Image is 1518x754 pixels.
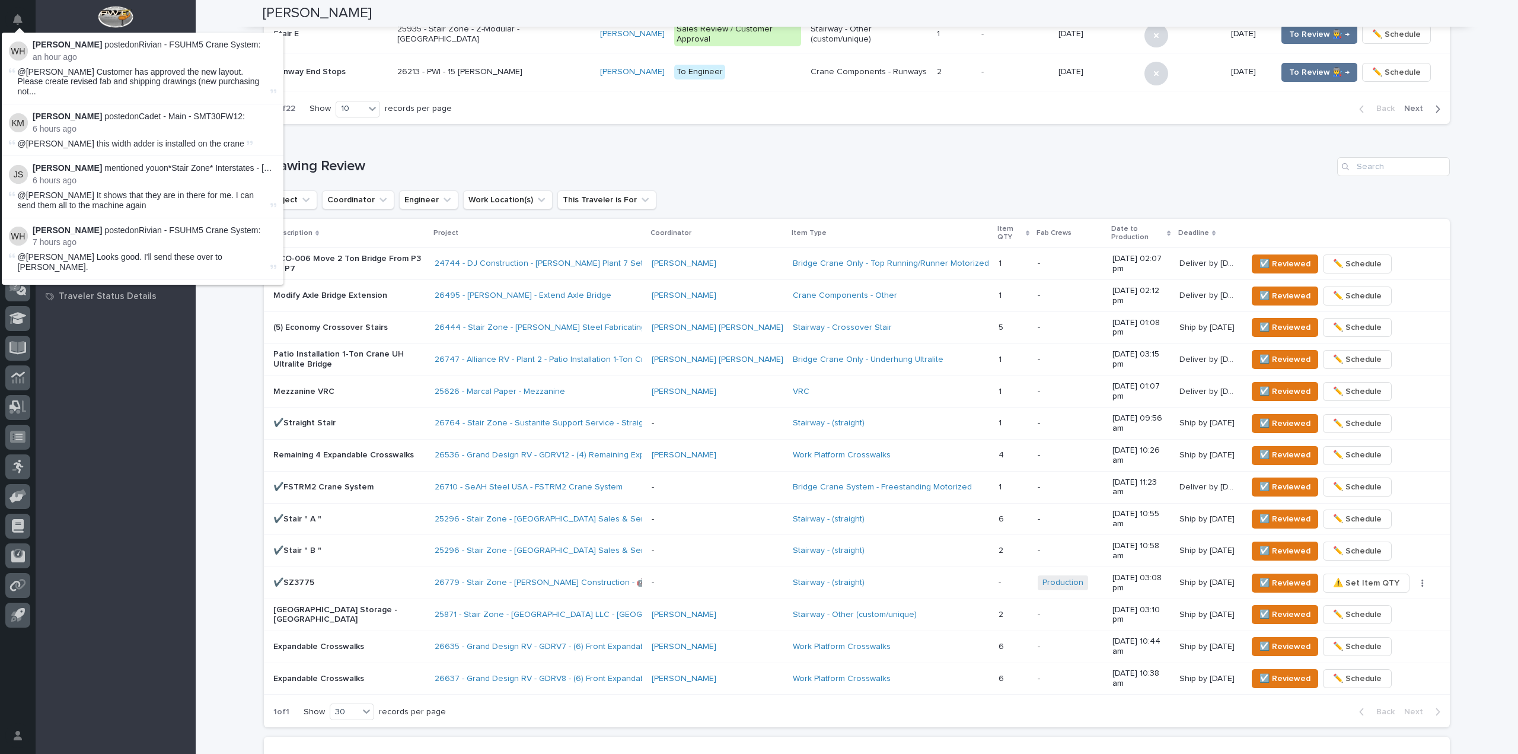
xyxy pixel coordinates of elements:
[1111,222,1164,244] p: Date to Production
[435,323,774,333] a: 26444 - Stair Zone - [PERSON_NAME] Steel Fabricating Corp - Recreation Center Project
[1333,607,1382,622] span: ✏️ Schedule
[1323,382,1392,401] button: ✏️ Schedule
[811,24,927,44] p: Stairway - Other (custom/unique)
[1112,413,1170,434] p: [DATE] 09:56 am
[652,323,783,333] a: [PERSON_NAME] [PERSON_NAME]
[264,503,1450,535] tr: ✔️Stair " A "25296 - Stair Zone - [GEOGRAPHIC_DATA] Sales & Service - [GEOGRAPHIC_DATA] Fire Trai...
[1252,350,1318,369] button: ☑️ Reviewed
[1289,65,1350,79] span: To Review 👨‍🏭 →
[557,190,656,209] button: This Traveler is For
[1252,478,1318,497] button: ☑️ Reviewed
[36,287,196,305] a: Traveler Status Details
[674,65,725,79] div: To Engineer
[1323,574,1409,593] button: ⚠️ Set Item QTY
[792,227,827,240] p: Item Type
[435,674,698,684] a: 26637 - Grand Design RV - GDRV8 - (6) Front Expandable Crosswalks
[1259,640,1310,654] span: ☑️ Reviewed
[1252,542,1318,561] button: ☑️ Reviewed
[1323,287,1392,306] button: ✏️ Schedule
[1372,65,1421,79] span: ✏️ Schedule
[264,535,1450,567] tr: ✔️Stair " B "25296 - Stair Zone - [GEOGRAPHIC_DATA] Sales & Service - [GEOGRAPHIC_DATA] Fire Trai...
[1179,543,1237,556] p: Ship by [DATE]
[1179,256,1240,269] p: Deliver by [DATE]
[600,67,665,77] a: [PERSON_NAME]
[435,259,653,269] a: 24744 - DJ Construction - [PERSON_NAME] Plant 7 Setup
[652,291,716,301] a: [PERSON_NAME]
[1333,416,1382,431] span: ✏️ Schedule
[1259,257,1310,271] span: ☑️ Reviewed
[1350,707,1399,717] button: Back
[1252,510,1318,529] button: ☑️ Reviewed
[435,546,818,556] a: 25296 - Stair Zone - [GEOGRAPHIC_DATA] Sales & Service - [GEOGRAPHIC_DATA] Fire Training Cent
[435,610,821,620] a: 25871 - Stair Zone - [GEOGRAPHIC_DATA] LLC - [GEOGRAPHIC_DATA] Storage - [GEOGRAPHIC_DATA]
[1259,480,1310,494] span: ☑️ Reviewed
[273,349,425,370] p: Patio Installation 1-Ton Crane UH Ultralite Bridge
[9,227,28,246] img: Weston Hochstetler
[1323,542,1392,561] button: ✏️ Schedule
[1038,355,1103,365] p: -
[1231,67,1267,77] p: [DATE]
[1112,478,1170,498] p: [DATE] 11:23 am
[1179,288,1240,301] p: Deliver by [DATE]
[793,387,809,397] a: VRC
[793,610,917,620] a: Stairway - Other (custom/unique)
[1038,259,1103,269] p: -
[1333,352,1382,367] span: ✏️ Schedule
[5,7,30,32] button: Notifications
[273,674,425,684] p: Expandable Crosswalks
[793,674,891,684] a: Work Platform Crosswalks
[999,416,1004,428] p: 1
[652,482,783,492] p: -
[273,578,425,588] p: ✔️SZ3775
[793,514,865,524] a: Stairway - (straight)
[1179,480,1240,492] p: Deliver by [DATE]
[937,65,944,77] p: 2
[33,225,102,235] strong: [PERSON_NAME]
[1323,478,1392,497] button: ✏️ Schedule
[264,248,1450,280] tr: CCO-006 Move 2 Ton Bridge From P3 to P724744 - DJ Construction - [PERSON_NAME] Plant 7 Setup [PER...
[1112,573,1170,593] p: [DATE] 03:08 pm
[999,352,1004,365] p: 1
[18,190,254,210] span: @[PERSON_NAME] It shows that they are in there for me. I can send them all to the machine again
[1038,387,1103,397] p: -
[435,450,721,460] a: 26536 - Grand Design RV - GDRV12 - (4) Remaining Expandable Crosswalks
[981,29,1049,39] p: -
[652,450,716,460] a: [PERSON_NAME]
[1252,414,1318,433] button: ☑️ Reviewed
[98,6,133,28] img: Workspace Logo
[1333,512,1382,526] span: ✏️ Schedule
[999,607,1006,620] p: 2
[1333,384,1382,399] span: ✏️ Schedule
[263,5,372,22] h2: [PERSON_NAME]
[1179,416,1237,428] p: Ship by [DATE]
[1337,157,1450,176] div: Search
[273,323,425,333] p: (5) Economy Crossover Stairs
[652,259,716,269] a: [PERSON_NAME]
[793,355,943,365] a: Bridge Crane Only - Underhung Ultralite
[264,343,1450,376] tr: Patio Installation 1-Ton Crane UH Ultralite Bridge26747 - Alliance RV - Plant 2 - Patio Installat...
[18,139,244,148] span: @[PERSON_NAME] this width adder is installed on the crane
[1333,672,1382,686] span: ✏️ Schedule
[793,642,891,652] a: Work Platform Crosswalks
[435,482,623,492] a: 26710 - SeAH Steel USA - FSTRM2 Crane System
[1369,707,1395,717] span: Back
[433,227,458,240] p: Project
[139,112,243,121] a: Cadet - Main - SMT30FW12
[999,384,1004,397] p: 1
[1323,669,1392,688] button: ✏️ Schedule
[1042,578,1083,588] a: Production
[981,67,1049,77] p: -
[1333,576,1399,590] span: ⚠️ Set Item QTY
[999,575,1003,588] p: -
[322,190,394,209] button: Coordinator
[336,103,365,115] div: 10
[435,418,670,428] a: 26764 - Stair Zone - Sustanite Support Service - Straight Stair
[793,450,891,460] a: Work Platform Crosswalks
[33,176,276,186] p: 6 hours ago
[1038,482,1103,492] p: -
[1259,384,1310,399] span: ☑️ Reviewed
[1362,63,1431,82] button: ✏️ Schedule
[264,698,299,727] p: 1 of 1
[139,225,259,235] a: Rivian - FSUHM5 Crane System
[793,482,972,492] a: Bridge Crane System - Freestanding Motorized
